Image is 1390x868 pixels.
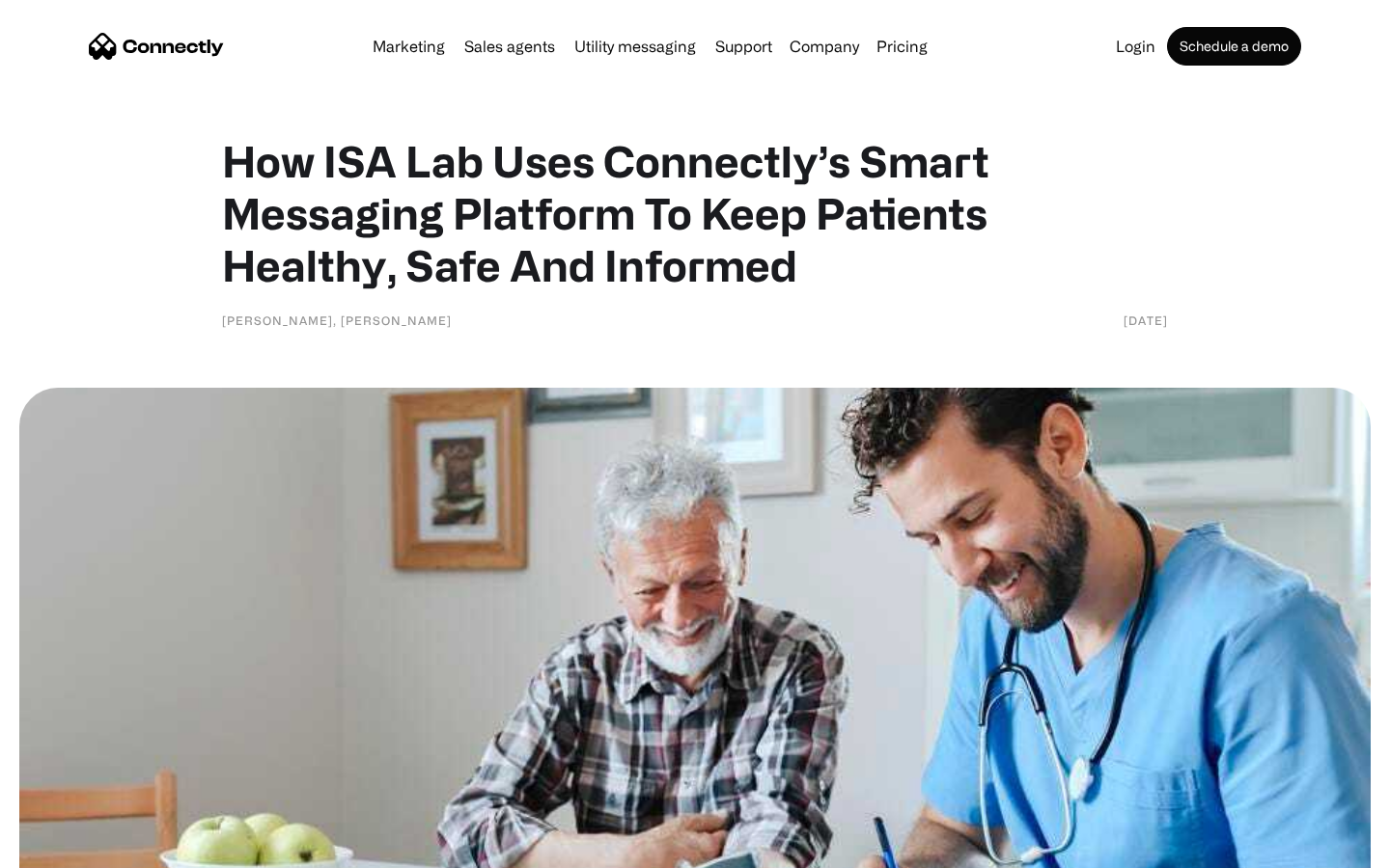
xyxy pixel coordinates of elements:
[708,39,780,54] a: Support
[1108,39,1163,54] a: Login
[567,39,704,54] a: Utility messaging
[39,834,116,861] ul: Language list
[790,33,859,60] div: Company
[784,33,865,60] div: Company
[222,311,452,330] div: [PERSON_NAME], [PERSON_NAME]
[89,32,224,61] a: home
[222,135,1168,291] h1: How ISA Lab Uses Connectly’s Smart Messaging Platform To Keep Patients Healthy, Safe And Informed
[1124,311,1168,330] div: [DATE]
[1167,27,1301,66] a: Schedule a demo
[19,834,116,861] aside: Language selected: English
[365,39,453,54] a: Marketing
[869,39,935,54] a: Pricing
[457,39,563,54] a: Sales agents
